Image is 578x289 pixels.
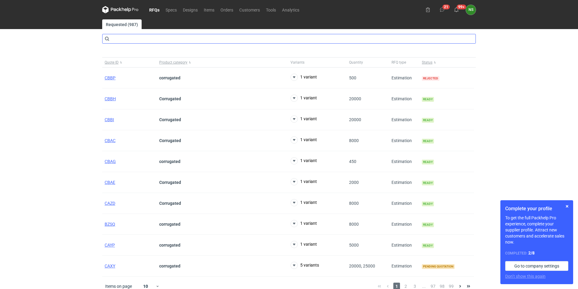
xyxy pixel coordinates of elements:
button: 1 variant [291,115,317,123]
a: Orders [217,6,236,13]
a: Analytics [279,6,302,13]
div: Estimation [389,151,419,172]
button: 1 variant [291,136,317,144]
strong: corrugated [159,75,180,80]
button: 1 variant [291,157,317,164]
a: CBBI [105,117,114,122]
a: CAZD [105,201,115,206]
span: Ready [422,118,434,123]
span: 8000 [349,138,359,143]
div: Estimation [389,193,419,214]
span: Ready [422,97,434,102]
h1: Complete your profile [505,205,568,212]
button: 1 variant [291,199,317,206]
button: 21 [437,5,447,15]
span: Ready [422,181,434,185]
strong: Corrugated [159,138,181,143]
strong: corrugated [159,159,180,164]
button: 1 variant [291,178,317,185]
a: BZSQ [105,222,115,227]
div: Completed: [505,250,568,256]
span: Ready [422,160,434,164]
span: Ready [422,139,434,144]
span: Pending quotation [422,264,455,269]
a: CBBH [105,96,116,101]
a: Tools [263,6,279,13]
a: Requested (987) [102,19,142,29]
a: CBBP [105,75,116,80]
strong: corrugated [159,243,180,247]
a: Specs [163,6,180,13]
a: CBAC [105,138,116,143]
span: 8000 [349,201,359,206]
div: Estimation [389,214,419,235]
div: Estimation [389,235,419,256]
strong: Corrugated [159,117,181,122]
button: Quote ID [102,58,157,67]
button: 1 variant [291,220,317,227]
strong: corrugated [159,222,180,227]
strong: Corrugated [159,180,181,185]
span: Quantity [349,60,363,65]
a: Items [201,6,217,13]
a: Go to company settings [505,261,568,271]
div: Estimation [389,88,419,109]
div: Estimation [389,68,419,88]
div: Natalia Stępak [466,5,476,15]
strong: 2 / 8 [528,251,535,255]
button: 1 variant [291,95,317,102]
button: 1 variant [291,74,317,81]
span: 450 [349,159,356,164]
a: CAXY [105,264,115,268]
svg: Packhelp Pro [102,6,139,13]
strong: Corrugated [159,201,181,206]
span: 500 [349,75,356,80]
span: 5000 [349,243,359,247]
span: 20000, 25000 [349,264,375,268]
a: CBAE [105,180,115,185]
a: CBAG [105,159,116,164]
span: Ready [422,201,434,206]
strong: Corrugated [159,96,181,101]
span: Variants [291,60,304,65]
div: Estimation [389,130,419,151]
span: Ready [422,243,434,248]
button: 5 variants [291,262,319,269]
p: To get the full Packhelp Pro experience, complete your supplier profile. Attract new customers an... [505,215,568,245]
a: Customers [236,6,263,13]
span: Ready [422,222,434,227]
button: Don’t show this again [505,273,546,279]
span: 20000 [349,96,361,101]
button: Status [419,58,474,67]
a: Designs [180,6,201,13]
div: Estimation [389,109,419,130]
button: Product category [157,58,288,67]
span: Status [422,60,432,65]
button: NS [466,5,476,15]
span: 20000 [349,117,361,122]
a: RFQs [146,6,163,13]
span: Product category [159,60,187,65]
a: CAYP [105,243,115,247]
div: Estimation [389,172,419,193]
span: Quote ID [105,60,119,65]
button: 99+ [452,5,461,15]
strong: corrugated [159,264,180,268]
span: 2000 [349,180,359,185]
span: 8000 [349,222,359,227]
span: Rejected [422,76,439,81]
button: 1 variant [291,241,317,248]
button: Skip for now [563,203,571,210]
div: Estimation [389,256,419,277]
